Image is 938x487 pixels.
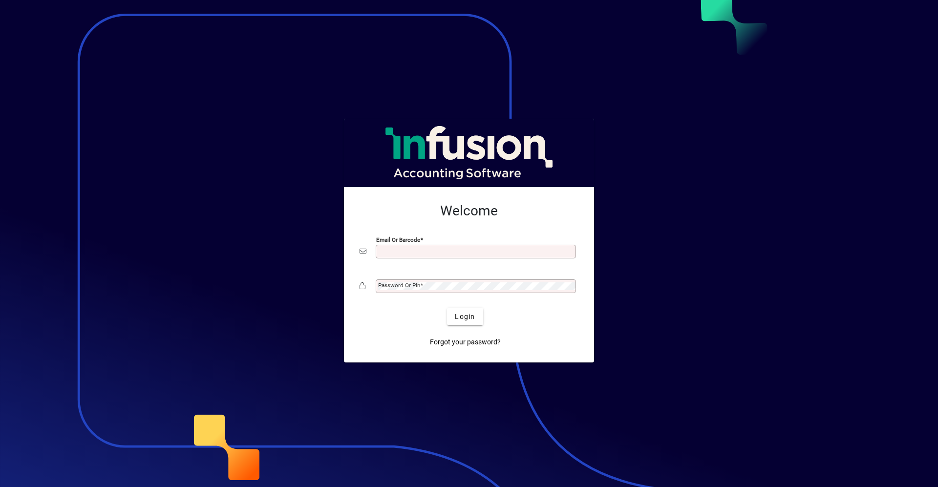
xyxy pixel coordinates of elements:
[360,203,578,219] h2: Welcome
[378,282,420,289] mat-label: Password or Pin
[426,333,505,351] a: Forgot your password?
[447,308,483,325] button: Login
[455,312,475,322] span: Login
[430,337,501,347] span: Forgot your password?
[376,236,420,243] mat-label: Email or Barcode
